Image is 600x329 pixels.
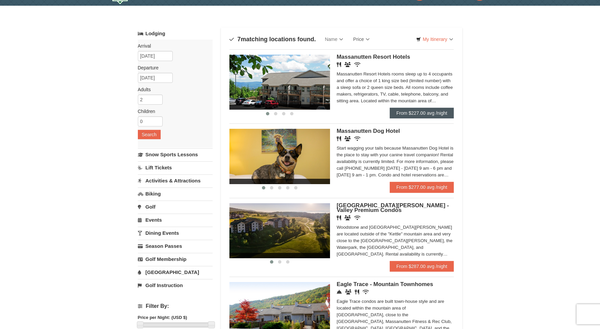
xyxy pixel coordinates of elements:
[344,136,351,141] i: Banquet Facilities
[345,289,351,294] i: Conference Facilities
[138,174,213,187] a: Activities & Attractions
[237,36,241,43] span: 7
[354,62,361,67] i: Wireless Internet (free)
[138,227,213,239] a: Dining Events
[138,279,213,291] a: Golf Instruction
[337,54,410,60] span: Massanutten Resort Hotels
[344,62,351,67] i: Banquet Facilities
[337,145,454,178] div: Start wagging your tails because Massanutten Dog Hotel is the place to stay with your canine trav...
[363,289,369,294] i: Wireless Internet (free)
[348,33,375,46] a: Price
[320,33,348,46] a: Name
[355,289,359,294] i: Restaurant
[138,148,213,161] a: Snow Sports Lessons
[138,86,208,93] label: Adults
[138,315,187,320] strong: Price per Night: (USD $)
[337,289,342,294] i: Concierge Desk
[337,281,433,287] span: Eagle Trace - Mountain Townhomes
[337,136,341,141] i: Restaurant
[390,108,454,118] a: From $227.00 avg /night
[412,34,457,44] a: My Itinerary
[138,187,213,200] a: Biking
[138,214,213,226] a: Events
[138,266,213,278] a: [GEOGRAPHIC_DATA]
[337,215,341,220] i: Restaurant
[337,71,454,104] div: Massanutten Resort Hotels rooms sleep up to 4 occupants and offer a choice of 1 king size bed (li...
[354,215,361,220] i: Wireless Internet (free)
[344,215,351,220] i: Banquet Facilities
[138,108,208,115] label: Children
[337,202,449,213] span: [GEOGRAPHIC_DATA][PERSON_NAME] - Valley Premium Condos
[337,224,454,258] div: Woodstone and [GEOGRAPHIC_DATA][PERSON_NAME] are located outside of the "Kettle" mountain area an...
[138,201,213,213] a: Golf
[138,130,161,139] button: Search
[229,36,316,43] h4: matching locations found.
[138,303,213,309] h4: Filter By:
[138,64,208,71] label: Departure
[390,261,454,272] a: From $287.00 avg /night
[138,28,213,40] a: Lodging
[390,182,454,193] a: From $277.00 avg /night
[337,62,341,67] i: Restaurant
[138,43,208,49] label: Arrival
[138,253,213,265] a: Golf Membership
[138,161,213,174] a: Lift Tickets
[138,240,213,252] a: Season Passes
[354,136,361,141] i: Wireless Internet (free)
[337,128,400,134] span: Massanutten Dog Hotel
